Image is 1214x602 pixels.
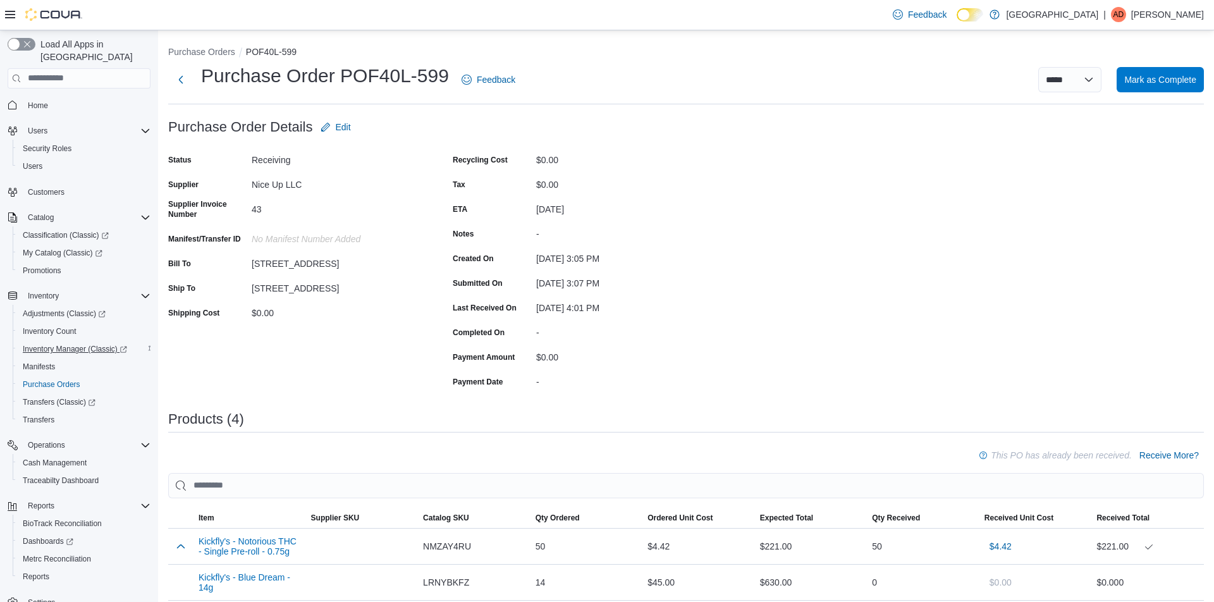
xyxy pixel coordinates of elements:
a: Home [23,98,53,113]
button: $0.00 [984,570,1017,595]
button: Catalog SKU [418,508,530,528]
span: Dashboards [18,534,150,549]
p: [PERSON_NAME] [1131,7,1204,22]
a: Classification (Classic) [13,226,156,244]
a: Security Roles [18,141,77,156]
img: Cova [25,8,82,21]
div: 0 [867,570,979,595]
span: Users [23,161,42,171]
button: Supplier SKU [306,508,419,528]
button: Users [13,157,156,175]
h3: Products (4) [168,412,244,427]
span: NMZAY4RU [423,539,471,554]
a: Inventory Manager (Classic) [13,340,156,358]
div: $0.00 [536,150,706,165]
label: Manifest/Transfer ID [168,234,241,244]
div: Alex Dean [1111,7,1126,22]
span: Manifests [18,359,150,374]
button: POF40L-599 [246,47,297,57]
span: AD [1113,7,1124,22]
button: Operations [3,436,156,454]
div: $0.00 [252,303,421,318]
a: Dashboards [18,534,78,549]
span: Inventory Count [18,324,150,339]
label: Supplier [168,180,199,190]
label: Last Received On [453,303,517,313]
div: Receiving [252,150,421,165]
span: Ordered Unit Cost [647,513,713,523]
span: Adjustments (Classic) [23,309,106,319]
button: Mark as Complete [1117,67,1204,92]
span: Transfers (Classic) [23,397,95,407]
div: Nice Up LLC [252,175,421,190]
button: Inventory Count [13,322,156,340]
span: Cash Management [23,458,87,468]
label: Tax [453,180,465,190]
span: Traceabilty Dashboard [18,473,150,488]
span: Inventory Count [23,326,77,336]
p: [GEOGRAPHIC_DATA] [1006,7,1098,22]
button: Ordered Unit Cost [642,508,755,528]
span: Security Roles [18,141,150,156]
span: Qty Ordered [536,513,580,523]
button: Qty Received [867,508,979,528]
label: Notes [453,229,474,239]
span: Receive More? [1139,449,1199,462]
div: [DATE] 4:01 PM [536,298,706,313]
span: Reports [28,501,54,511]
label: Ship To [168,283,195,293]
span: Received Unit Cost [984,513,1053,523]
a: Purchase Orders [18,377,85,392]
a: Metrc Reconciliation [18,551,96,567]
span: Promotions [23,266,61,276]
a: My Catalog (Classic) [18,245,107,261]
div: $630.00 [755,570,868,595]
div: 14 [530,570,643,595]
a: Inventory Manager (Classic) [18,341,132,357]
button: Purchase Orders [168,47,235,57]
span: Reports [23,498,150,513]
a: Dashboards [13,532,156,550]
span: Reports [23,572,49,582]
span: Users [28,126,47,136]
span: Operations [28,440,65,450]
div: [DATE] 3:07 PM [536,273,706,288]
div: - [536,224,706,239]
button: Metrc Reconciliation [13,550,156,568]
label: ETA [453,204,467,214]
button: Inventory [3,287,156,305]
span: Security Roles [23,144,71,154]
span: Supplier SKU [311,513,360,523]
div: [STREET_ADDRESS] [252,254,421,269]
span: Feedback [477,73,515,86]
button: Catalog [23,210,59,225]
button: Next [168,67,193,92]
span: Qty Received [872,513,920,523]
div: No Manifest Number added [252,229,421,244]
button: Edit [316,114,356,140]
nav: An example of EuiBreadcrumbs [168,46,1204,61]
span: Inventory Manager (Classic) [18,341,150,357]
div: [STREET_ADDRESS] [252,278,421,293]
label: Status [168,155,192,165]
span: Metrc Reconciliation [18,551,150,567]
span: Reports [18,569,150,584]
button: Operations [23,438,70,453]
a: My Catalog (Classic) [13,244,156,262]
button: Home [3,96,156,114]
span: Cash Management [18,455,150,470]
a: Users [18,159,47,174]
a: Transfers (Classic) [18,395,101,410]
button: Traceabilty Dashboard [13,472,156,489]
span: BioTrack Reconciliation [23,519,102,529]
div: 50 [530,534,643,559]
span: $4.42 [990,540,1012,553]
span: Transfers (Classic) [18,395,150,410]
span: Operations [23,438,150,453]
label: Supplier Invoice Number [168,199,247,219]
div: 43 [252,199,421,214]
p: | [1103,7,1106,22]
span: $0.00 [990,576,1012,589]
span: Inventory [23,288,150,304]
